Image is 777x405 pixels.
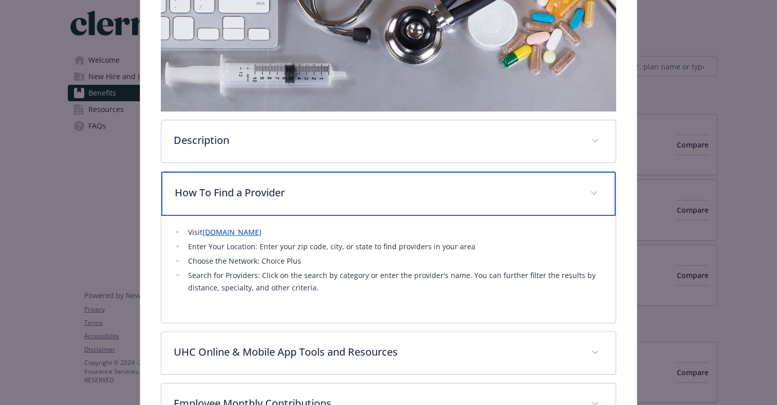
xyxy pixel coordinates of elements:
li: Choose the Network: Choice Plus [185,255,603,267]
a: [DOMAIN_NAME] [202,227,262,237]
div: Description [161,120,616,162]
div: How To Find a Provider [161,216,616,323]
p: Description [174,133,579,148]
li: Search for Providers: Click on the search by category or enter the provider's name. You can furth... [185,269,603,294]
div: How To Find a Provider [161,172,616,216]
li: Visit [185,226,603,238]
div: UHC Online & Mobile App Tools and Resources [161,332,616,374]
li: Enter Your Location: Enter your zip code, city, or state to find providers in your area [185,241,603,253]
p: How To Find a Provider [175,185,578,200]
p: UHC Online & Mobile App Tools and Resources [174,344,579,360]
